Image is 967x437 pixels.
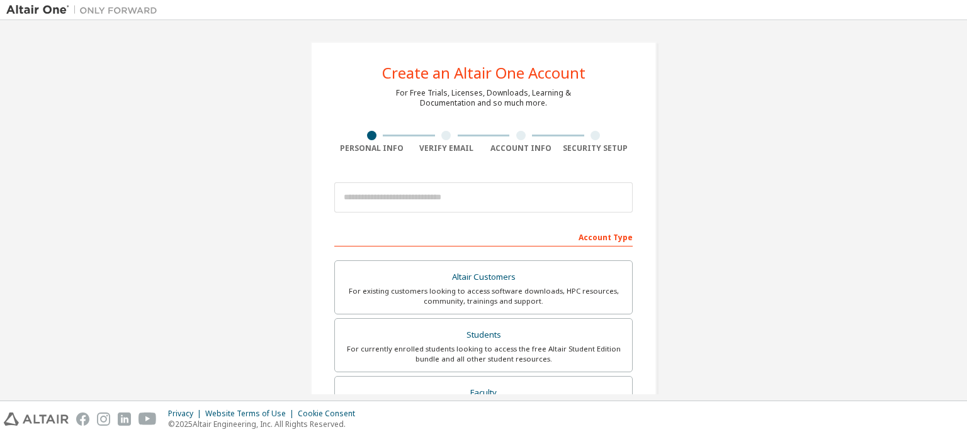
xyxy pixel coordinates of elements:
div: Security Setup [558,143,633,153]
div: Account Type [334,226,633,246]
img: youtube.svg [139,412,157,426]
img: altair_logo.svg [4,412,69,426]
div: Students [342,326,625,344]
img: facebook.svg [76,412,89,426]
div: Verify Email [409,143,484,153]
img: instagram.svg [97,412,110,426]
div: Create an Altair One Account [382,65,585,80]
div: For currently enrolled students looking to access the free Altair Student Edition bundle and all ... [342,344,625,364]
div: Website Terms of Use [205,409,298,419]
div: Faculty [342,384,625,402]
div: Account Info [483,143,558,153]
p: © 2025 Altair Engineering, Inc. All Rights Reserved. [168,419,363,429]
div: Personal Info [334,143,409,153]
img: Altair One [6,4,164,16]
div: Altair Customers [342,268,625,286]
div: Privacy [168,409,205,419]
div: For existing customers looking to access software downloads, HPC resources, community, trainings ... [342,286,625,306]
div: For Free Trials, Licenses, Downloads, Learning & Documentation and so much more. [396,88,571,108]
div: Cookie Consent [298,409,363,419]
img: linkedin.svg [118,412,131,426]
